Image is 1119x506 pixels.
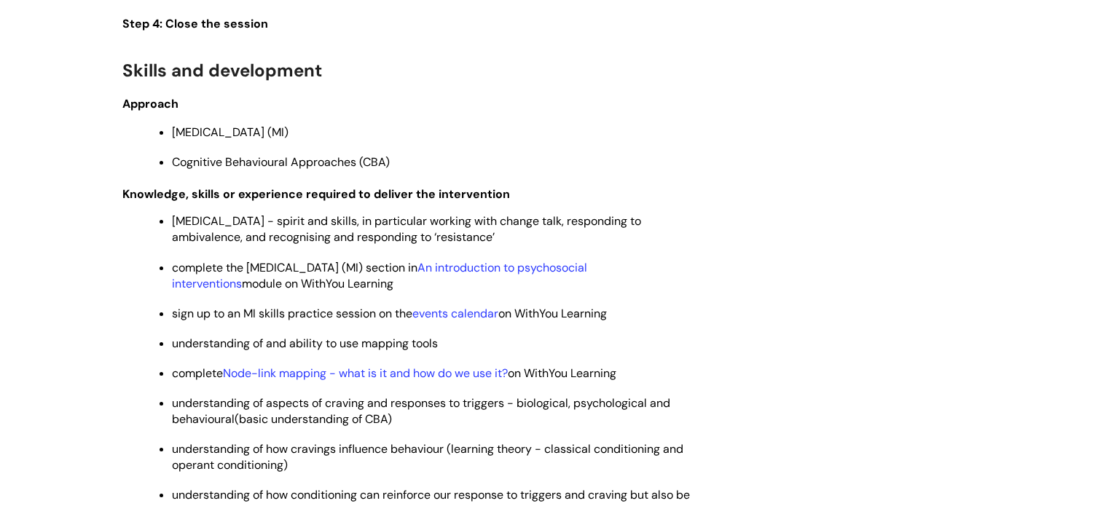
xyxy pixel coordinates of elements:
span: Knowledge, skills or experience required to deliver the intervention [122,186,510,202]
a: Node-link mapping - what is it and how do we use it? [223,365,508,381]
span: Step 4: Close the session [122,16,268,31]
span: Skills and development [122,59,322,82]
span: complete on WithYou Learning [172,365,616,381]
span: Cognitive Behavioural Approaches (CBA) [172,154,390,170]
span: understanding of and ability to use mapping tools [172,336,438,351]
span: complete the [MEDICAL_DATA] (MI) section in module on WithYou Learning [172,260,587,291]
span: understanding of how cravings influence behaviour (learning theory - classical conditioning and o... [172,441,683,473]
span: sign up to an MI skills practice session on the on WithYou Learning [172,306,607,321]
span: Approach [122,96,178,111]
span: [MEDICAL_DATA] (MI) [172,124,288,140]
span: (basic understanding of CBA) [235,411,392,427]
a: An introduction to psychosocial interventions [172,260,587,291]
span: understanding of aspects of craving and responses to triggers - biological, psychological and beh... [172,395,670,427]
span: [MEDICAL_DATA] - spirit and skills, in particular working with change talk, responding to ambival... [172,213,641,245]
a: events calendar [412,306,498,321]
